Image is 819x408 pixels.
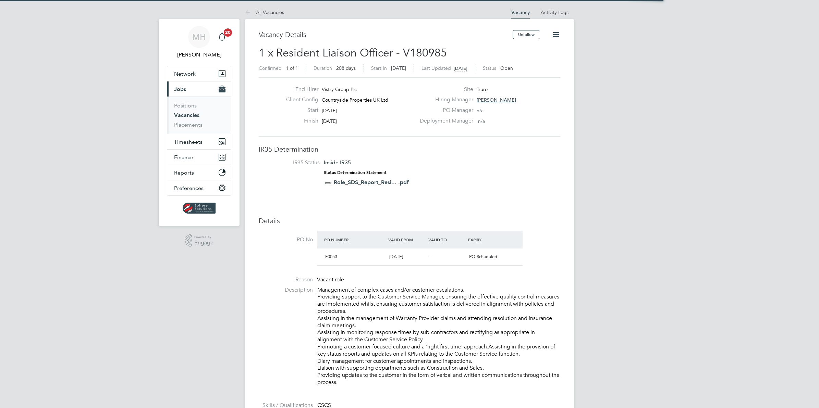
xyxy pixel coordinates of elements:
[259,276,313,283] label: Reason
[322,233,387,246] div: PO Number
[192,33,206,41] span: MH
[387,233,427,246] div: Valid From
[466,233,506,246] div: Expiry
[478,118,485,124] span: n/a
[513,30,540,39] button: Unfollow
[259,286,313,294] label: Description
[281,86,318,93] label: End Hirer
[167,97,231,134] div: Jobs
[224,28,232,37] span: 20
[427,233,467,246] div: Valid To
[477,86,488,92] span: Truro
[416,107,473,114] label: PO Manager
[483,65,496,71] label: Status
[167,150,231,165] button: Finance
[281,96,318,103] label: Client Config
[421,65,451,71] label: Last Updated
[314,65,332,71] label: Duration
[259,30,513,39] h3: Vacancy Details
[259,46,447,60] span: 1 x Resident Liaison Officer - V180985
[416,86,473,93] label: Site
[389,254,403,259] span: [DATE]
[167,26,231,59] a: MH[PERSON_NAME]
[416,117,473,125] label: Deployment Manager
[215,26,229,48] a: 20
[325,254,337,259] span: F0053
[322,97,388,103] span: Countryside Properties UK Ltd
[334,179,409,186] a: Role_SDS_Report_Resi... .pdf
[167,180,231,195] button: Preferences
[159,19,240,226] nav: Main navigation
[336,65,356,71] span: 208 days
[281,117,318,125] label: Finish
[259,216,560,225] h3: Details
[469,254,497,259] span: PO Scheduled
[322,107,337,114] span: [DATE]
[317,276,344,283] span: Vacant role
[324,159,351,166] span: Inside IR35
[174,102,197,109] a: Positions
[541,9,569,15] a: Activity Logs
[511,10,530,15] a: Vacancy
[185,234,214,247] a: Powered byEngage
[324,170,387,175] strong: Status Determination Statement
[174,86,186,92] span: Jobs
[266,159,320,166] label: IR35 Status
[174,71,196,77] span: Network
[174,112,199,118] a: Vacancies
[167,134,231,149] button: Timesheets
[245,9,284,15] a: All Vacancies
[416,96,473,103] label: Hiring Manager
[174,185,204,191] span: Preferences
[317,286,560,386] p: Management of complex cases and/or customer escalations. Providing support to the Customer Servic...
[167,165,231,180] button: Reports
[286,65,298,71] span: 1 of 1
[322,118,337,124] span: [DATE]
[174,122,203,128] a: Placements
[194,240,213,246] span: Engage
[322,86,357,92] span: Vistry Group Plc
[454,65,467,71] span: [DATE]
[429,254,431,259] span: -
[259,65,282,71] label: Confirmed
[281,107,318,114] label: Start
[259,145,560,154] h3: IR35 Determination
[477,97,516,103] span: [PERSON_NAME]
[391,65,406,71] span: [DATE]
[174,139,203,145] span: Timesheets
[174,154,193,161] span: Finance
[477,107,484,114] span: n/a
[500,65,513,71] span: Open
[194,234,213,240] span: Powered by
[259,236,313,243] label: PO No
[183,203,216,214] img: spheresolutions-logo-retina.png
[167,51,231,59] span: Mark Habbershaw
[167,81,231,97] button: Jobs
[167,203,231,214] a: Go to home page
[167,66,231,81] button: Network
[371,65,387,71] label: Start In
[174,169,194,176] span: Reports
